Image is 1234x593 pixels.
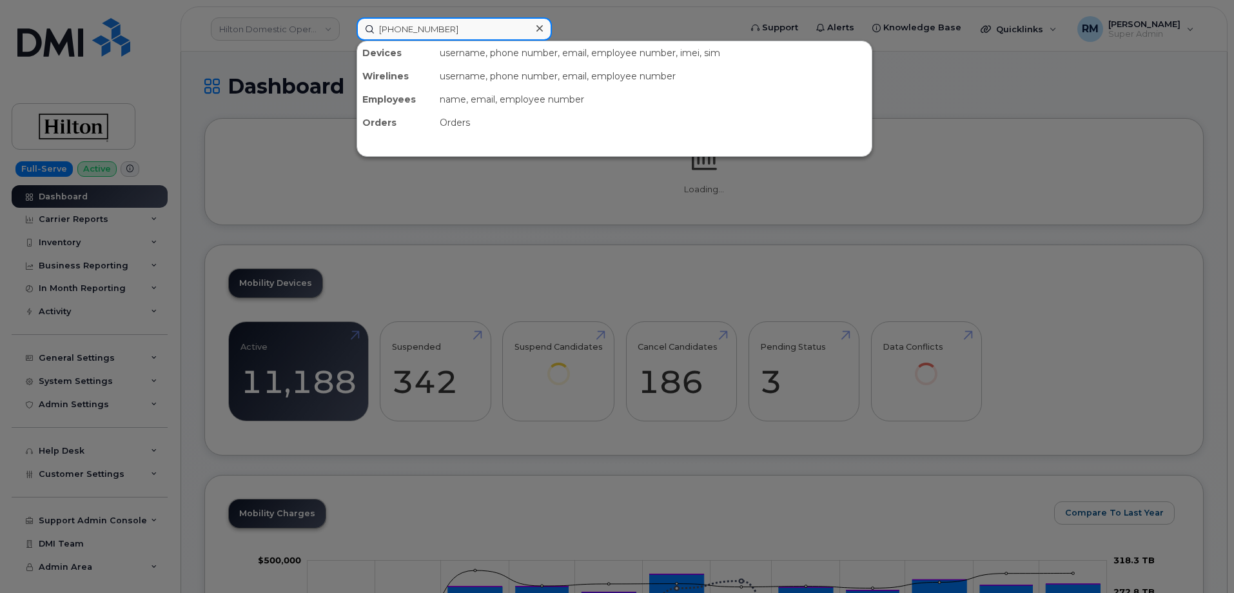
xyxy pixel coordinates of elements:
div: Orders [435,111,872,134]
div: Devices [357,41,435,65]
div: Wirelines [357,65,435,88]
div: name, email, employee number [435,88,872,111]
div: username, phone number, email, employee number [435,65,872,88]
div: Orders [357,111,435,134]
div: username, phone number, email, employee number, imei, sim [435,41,872,65]
div: Employees [357,88,435,111]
